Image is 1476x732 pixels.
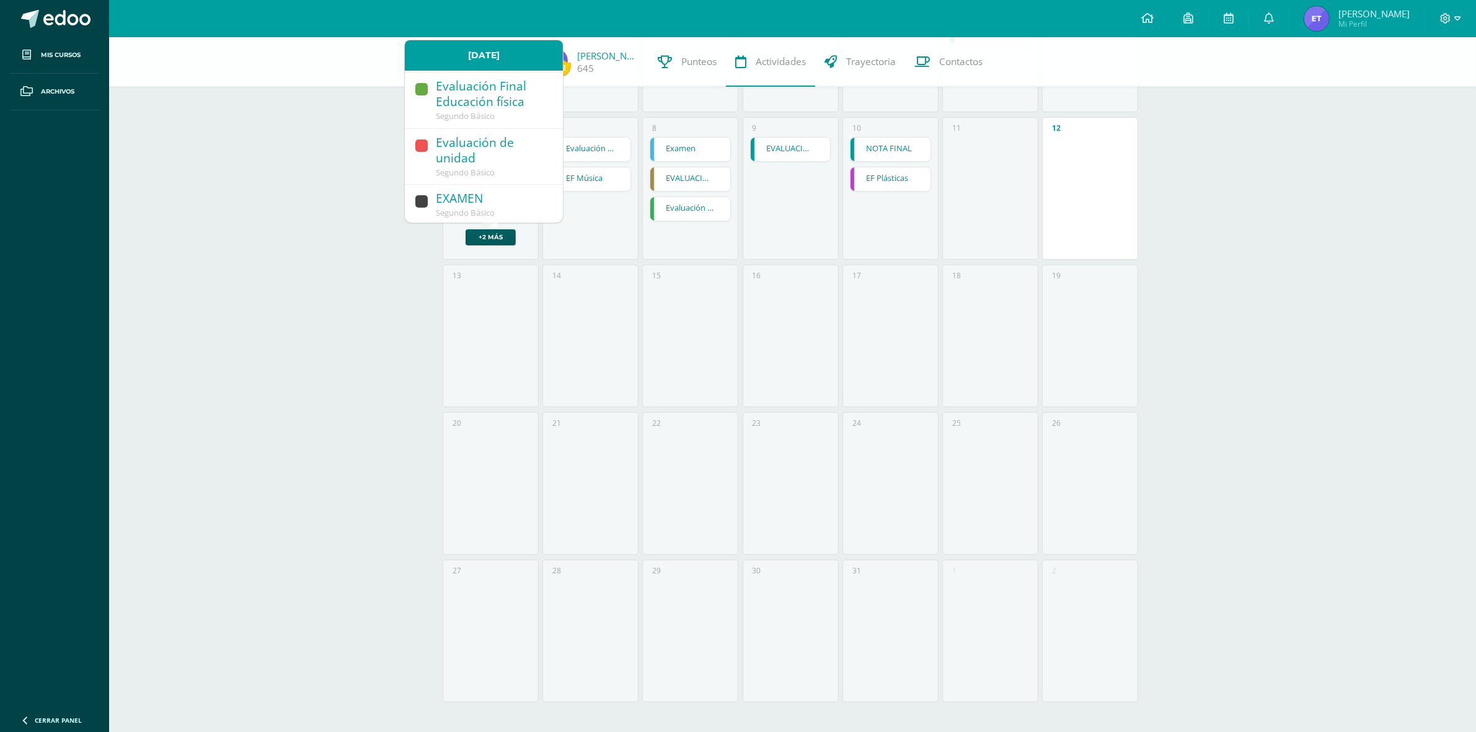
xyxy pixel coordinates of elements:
[852,270,861,281] div: 17
[652,123,656,133] div: 8
[453,270,461,281] div: 13
[1052,418,1061,428] div: 26
[939,55,983,68] span: Contactos
[681,55,717,68] span: Punteos
[952,418,961,428] div: 25
[552,270,561,281] div: 14
[552,418,561,428] div: 21
[436,207,495,218] span: Segundo Básico
[10,37,99,74] a: Mis cursos
[405,129,563,185] a: Evaluación de unidadSegundo Básico
[753,418,761,428] div: 23
[10,74,99,110] a: Archivos
[753,565,761,576] div: 30
[852,565,861,576] div: 31
[577,62,594,75] a: 645
[436,191,550,208] div: EXAMEN
[815,37,905,87] a: Trayectoria
[852,123,861,133] div: 10
[405,185,563,225] a: EXAMENSegundo Básico
[1052,270,1061,281] div: 19
[550,137,631,162] div: Evaluación Final | Tarea
[753,123,757,133] div: 9
[648,37,726,87] a: Punteos
[550,167,630,191] a: EF Música
[852,418,861,428] div: 24
[436,79,550,111] div: Evaluación Final Educación física
[650,197,730,221] a: Evaluación Final
[650,167,730,191] a: EVALUACIÓN FINAL
[851,138,930,161] a: NOTA FINAL
[1338,19,1410,29] span: Mi Perfil
[952,565,957,576] div: 1
[650,167,731,192] div: EVALUACIÓN FINAL | Tarea
[652,270,661,281] div: 15
[1304,6,1329,31] img: 495131a13abb350135610c864e9415fb.png
[952,123,961,133] div: 11
[952,270,961,281] div: 18
[41,87,74,97] span: Archivos
[466,229,516,245] a: +2 más
[436,110,495,121] span: Segundo Básico
[1052,123,1061,133] div: 12
[405,40,563,71] div: [DATE]
[436,167,495,178] span: Segundo Básico
[753,270,761,281] div: 16
[652,565,661,576] div: 29
[1338,7,1410,20] span: [PERSON_NAME]
[35,716,82,725] span: Cerrar panel
[557,60,571,76] span: 2
[850,137,931,162] div: NOTA FINAL | Tarea
[550,167,631,192] div: EF Música | Tarea
[650,137,731,162] div: Examen | Examen
[577,50,639,62] a: [PERSON_NAME]
[905,37,992,87] a: Contactos
[851,167,930,191] a: EF Plásticas
[726,37,815,87] a: Actividades
[552,565,561,576] div: 28
[652,418,661,428] div: 22
[453,565,461,576] div: 27
[550,138,630,161] a: Evaluación Final
[846,55,896,68] span: Trayectoria
[850,167,931,192] div: EF Plásticas | Tarea
[650,138,730,161] a: Examen
[405,73,563,129] a: Evaluación Final Educación físicaSegundo Básico
[453,418,461,428] div: 20
[650,196,731,221] div: Evaluación Final | Tarea
[1052,565,1056,576] div: 2
[756,55,806,68] span: Actividades
[750,137,831,162] div: EVALUACIÓN FINAL | Tarea
[41,50,81,60] span: Mis cursos
[751,138,831,161] a: EVALUACIÓN FINAL
[436,135,550,167] div: Evaluación de unidad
